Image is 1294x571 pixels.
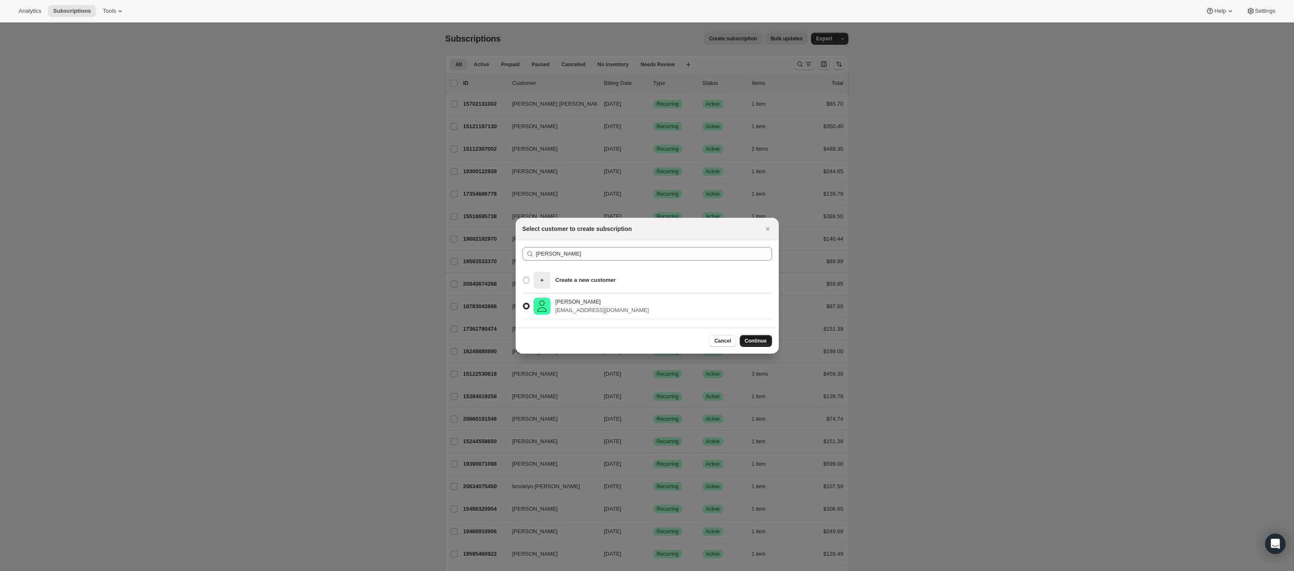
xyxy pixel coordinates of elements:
div: Open Intercom Messenger [1265,534,1286,554]
span: Help [1214,8,1226,14]
input: Search [536,247,772,261]
p: [PERSON_NAME] [556,298,649,306]
span: Settings [1255,8,1275,14]
span: Cancel [714,338,731,344]
span: Subscriptions [53,8,91,14]
button: Settings [1241,5,1280,17]
button: Analytics [14,5,46,17]
button: Cancel [709,335,736,347]
button: Continue [740,335,772,347]
p: Create a new customer [556,276,616,284]
span: Tools [103,8,116,14]
button: Close [762,223,774,235]
button: Tools [98,5,129,17]
button: Subscriptions [48,5,96,17]
p: [EMAIL_ADDRESS][DOMAIN_NAME] [556,306,649,315]
span: Continue [745,338,767,344]
button: Help [1201,5,1239,17]
h2: Select customer to create subscription [522,225,632,233]
span: Analytics [19,8,41,14]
